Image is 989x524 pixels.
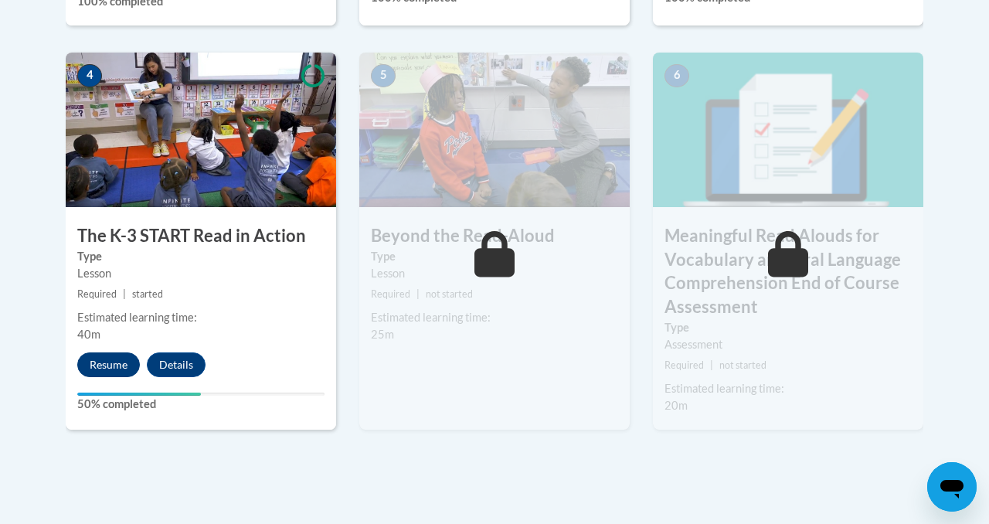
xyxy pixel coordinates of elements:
span: 6 [664,64,689,87]
div: Estimated learning time: [77,309,325,326]
img: Course Image [359,53,630,207]
span: | [710,359,713,371]
div: Lesson [371,265,618,282]
span: 40m [77,328,100,341]
span: not started [719,359,766,371]
h3: Meaningful Read Alouds for Vocabulary and Oral Language Comprehension End of Course Assessment [653,224,923,319]
button: Details [147,352,206,377]
span: 4 [77,64,102,87]
span: 20m [664,399,688,412]
span: Required [77,288,117,300]
span: | [123,288,126,300]
button: Resume [77,352,140,377]
div: Estimated learning time: [371,309,618,326]
div: Estimated learning time: [664,380,912,397]
iframe: Button to launch messaging window [927,462,977,512]
span: | [416,288,420,300]
span: started [132,288,163,300]
div: Assessment [664,336,912,353]
label: Type [77,248,325,265]
h3: Beyond the Read-Aloud [359,224,630,248]
label: 50% completed [77,396,325,413]
span: not started [426,288,473,300]
div: Your progress [77,393,201,396]
div: Lesson [77,265,325,282]
span: Required [664,359,704,371]
span: 5 [371,64,396,87]
img: Course Image [653,53,923,207]
span: 25m [371,328,394,341]
h3: The K-3 START Read in Action [66,224,336,248]
img: Course Image [66,53,336,207]
label: Type [664,319,912,336]
span: Required [371,288,410,300]
label: Type [371,248,618,265]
